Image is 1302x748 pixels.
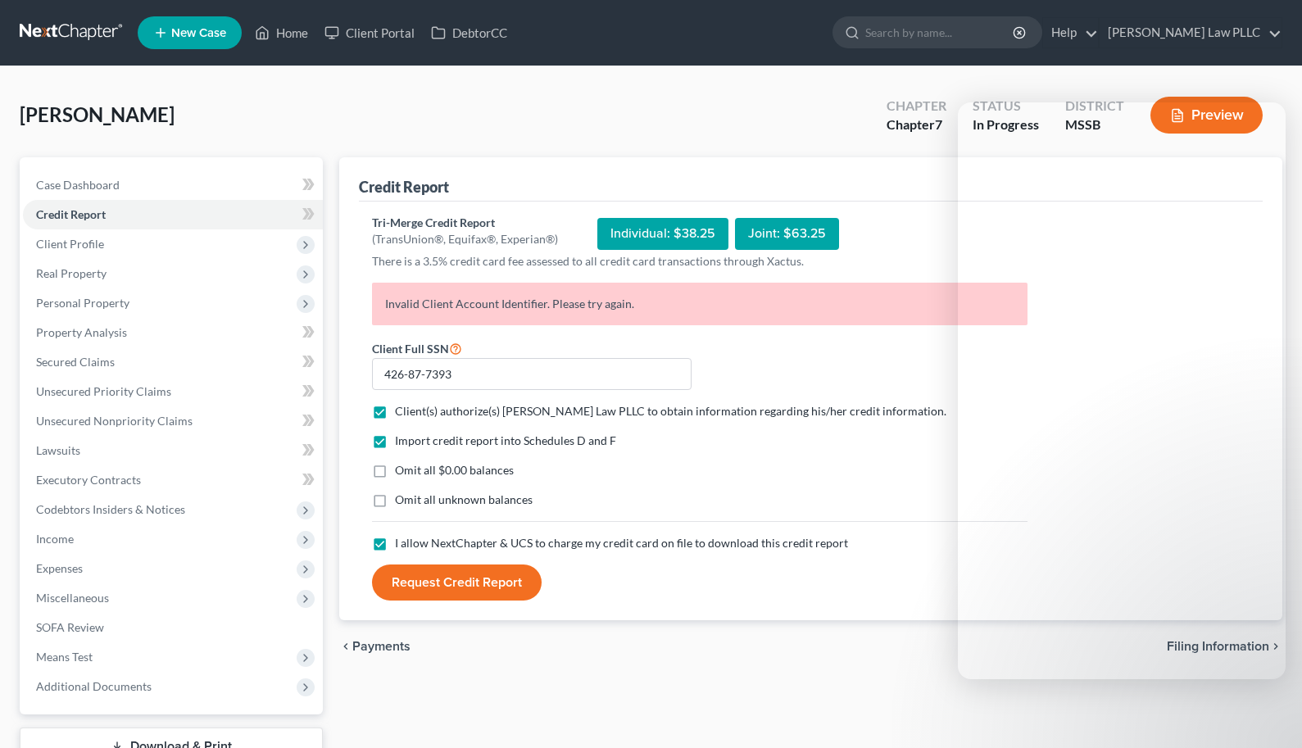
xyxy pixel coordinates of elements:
span: I allow NextChapter & UCS to charge my credit card on file to download this credit report [395,536,848,550]
div: District [1065,97,1124,116]
a: SOFA Review [23,613,323,642]
span: [PERSON_NAME] [20,102,175,126]
iframe: Intercom live chat [1246,692,1286,732]
button: chevron_left Payments [339,640,411,653]
span: Additional Documents [36,679,152,693]
a: Lawsuits [23,436,323,465]
a: [PERSON_NAME] Law PLLC [1100,18,1282,48]
span: Executory Contracts [36,473,141,487]
div: Tri-Merge Credit Report [372,215,558,231]
span: Miscellaneous [36,591,109,605]
span: Omit all unknown balances [395,492,533,506]
span: Personal Property [36,296,129,310]
a: Help [1043,18,1098,48]
div: Chapter [887,97,946,116]
a: Executory Contracts [23,465,323,495]
a: Unsecured Priority Claims [23,377,323,406]
input: XXX-XX-XXXX [372,358,692,391]
span: Codebtors Insiders & Notices [36,502,185,516]
div: Chapter [887,116,946,134]
div: Credit Report [359,177,449,197]
span: Import credit report into Schedules D and F [395,433,616,447]
iframe: Intercom live chat [958,102,1286,679]
span: Expenses [36,561,83,575]
div: (TransUnion®, Equifax®, Experian®) [372,231,558,247]
div: Joint: $63.25 [735,218,839,250]
span: Omit all $0.00 balances [395,463,514,477]
span: Unsecured Nonpriority Claims [36,414,193,428]
a: Credit Report [23,200,323,229]
button: Preview [1150,97,1263,134]
span: 7 [935,116,942,132]
a: Unsecured Nonpriority Claims [23,406,323,436]
span: Unsecured Priority Claims [36,384,171,398]
a: Client Portal [316,18,423,48]
span: Client(s) authorize(s) [PERSON_NAME] Law PLLC to obtain information regarding his/her credit info... [395,404,946,418]
span: Property Analysis [36,325,127,339]
span: Means Test [36,650,93,664]
div: Status [973,97,1039,116]
button: Request Credit Report [372,564,542,601]
p: There is a 3.5% credit card fee assessed to all credit card transactions through Xactus. [372,253,1028,270]
span: Case Dashboard [36,178,120,192]
span: Real Property [36,266,107,280]
a: Home [247,18,316,48]
span: SOFA Review [36,620,104,634]
span: Credit Report [36,207,106,221]
span: Lawsuits [36,443,80,457]
a: Property Analysis [23,318,323,347]
a: DebtorCC [423,18,515,48]
a: Case Dashboard [23,170,323,200]
span: Secured Claims [36,355,115,369]
a: Secured Claims [23,347,323,377]
div: Individual: $38.25 [597,218,728,250]
span: Income [36,532,74,546]
span: Client Profile [36,237,104,251]
span: Client Full SSN [372,342,449,356]
input: Search by name... [865,17,1015,48]
p: Invalid Client Account Identifier. Please try again. [372,283,1028,325]
span: New Case [171,27,226,39]
i: chevron_left [339,640,352,653]
span: Payments [352,640,411,653]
